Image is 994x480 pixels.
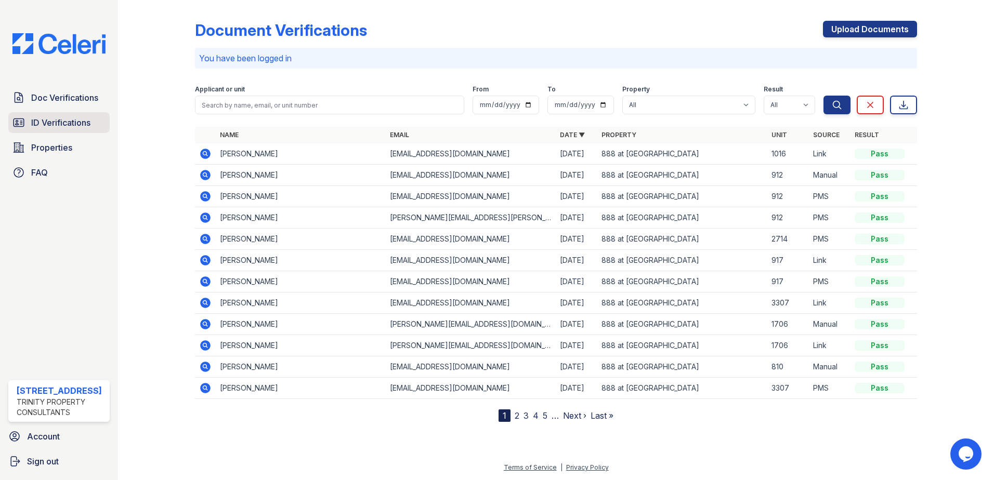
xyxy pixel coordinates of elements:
td: [PERSON_NAME] [216,335,386,356]
div: | [560,463,563,471]
div: Document Verifications [195,21,367,39]
a: Privacy Policy [566,463,609,471]
td: 888 at [GEOGRAPHIC_DATA] [597,314,767,335]
a: Terms of Service [504,463,557,471]
a: Result [855,131,879,139]
td: [EMAIL_ADDRESS][DOMAIN_NAME] [386,250,556,271]
td: Link [809,335,851,356]
span: Properties [31,141,72,154]
td: [DATE] [556,250,597,271]
a: 4 [533,410,539,421]
td: 888 at [GEOGRAPHIC_DATA] [597,335,767,356]
td: [PERSON_NAME] [216,165,386,186]
td: 888 at [GEOGRAPHIC_DATA] [597,271,767,292]
div: Pass [855,255,905,265]
td: [EMAIL_ADDRESS][DOMAIN_NAME] [386,186,556,207]
td: [PERSON_NAME] [216,271,386,292]
td: 912 [767,207,809,229]
a: Last » [591,410,613,421]
td: [DATE] [556,207,597,229]
td: 3307 [767,378,809,399]
td: 888 at [GEOGRAPHIC_DATA] [597,250,767,271]
a: 2 [515,410,519,421]
p: You have been logged in [199,52,913,64]
iframe: chat widget [950,438,984,470]
td: PMS [809,207,851,229]
td: [DATE] [556,165,597,186]
td: 1706 [767,314,809,335]
td: [EMAIL_ADDRESS][DOMAIN_NAME] [386,356,556,378]
td: [DATE] [556,143,597,165]
td: Manual [809,314,851,335]
span: Account [27,430,60,443]
td: [PERSON_NAME][EMAIL_ADDRESS][DOMAIN_NAME] [386,314,556,335]
td: 888 at [GEOGRAPHIC_DATA] [597,143,767,165]
a: Property [601,131,636,139]
a: Unit [771,131,787,139]
td: 888 at [GEOGRAPHIC_DATA] [597,378,767,399]
td: 888 at [GEOGRAPHIC_DATA] [597,186,767,207]
td: [PERSON_NAME] [216,186,386,207]
td: 3307 [767,292,809,314]
td: 912 [767,165,809,186]
span: Sign out [27,455,59,468]
td: PMS [809,229,851,250]
td: [PERSON_NAME] [216,314,386,335]
a: Email [390,131,409,139]
div: Pass [855,340,905,351]
td: 888 at [GEOGRAPHIC_DATA] [597,292,767,314]
a: 5 [543,410,547,421]
td: 810 [767,356,809,378]
div: Pass [855,276,905,287]
label: To [547,85,556,94]
td: Link [809,292,851,314]
td: 888 at [GEOGRAPHIC_DATA] [597,356,767,378]
div: Pass [855,212,905,223]
td: [DATE] [556,271,597,292]
div: Trinity Property Consultants [17,397,106,418]
span: FAQ [31,166,48,179]
td: [PERSON_NAME] [216,143,386,165]
td: 1016 [767,143,809,165]
div: Pass [855,298,905,308]
label: Property [622,85,650,94]
td: [EMAIL_ADDRESS][DOMAIN_NAME] [386,143,556,165]
div: Pass [855,170,905,180]
td: 888 at [GEOGRAPHIC_DATA] [597,207,767,229]
td: Link [809,143,851,165]
div: [STREET_ADDRESS] [17,384,106,397]
td: [EMAIL_ADDRESS][DOMAIN_NAME] [386,271,556,292]
td: 888 at [GEOGRAPHIC_DATA] [597,165,767,186]
label: Result [764,85,783,94]
span: ID Verifications [31,116,90,129]
td: 2714 [767,229,809,250]
a: Source [813,131,840,139]
a: Name [220,131,239,139]
td: 1706 [767,335,809,356]
td: [DATE] [556,378,597,399]
td: [PERSON_NAME] [216,250,386,271]
td: 917 [767,271,809,292]
td: [DATE] [556,314,597,335]
td: [PERSON_NAME] [216,356,386,378]
a: Next › [563,410,586,421]
td: [PERSON_NAME] [216,229,386,250]
div: Pass [855,191,905,202]
a: Date ▼ [560,131,585,139]
td: Manual [809,165,851,186]
td: Link [809,250,851,271]
input: Search by name, email, or unit number [195,96,464,114]
div: Pass [855,234,905,244]
a: 3 [524,410,529,421]
td: Manual [809,356,851,378]
td: 917 [767,250,809,271]
label: From [473,85,489,94]
img: CE_Logo_Blue-a8612792a0a2168367f1c8372b55b34899dd931a85d93a1a3d3e32e68fde9ad4.png [4,33,114,54]
a: FAQ [8,162,110,183]
td: [PERSON_NAME] [216,292,386,314]
td: PMS [809,186,851,207]
td: [EMAIL_ADDRESS][DOMAIN_NAME] [386,292,556,314]
a: Doc Verifications [8,87,110,108]
td: [DATE] [556,335,597,356]
td: [PERSON_NAME] [216,378,386,399]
